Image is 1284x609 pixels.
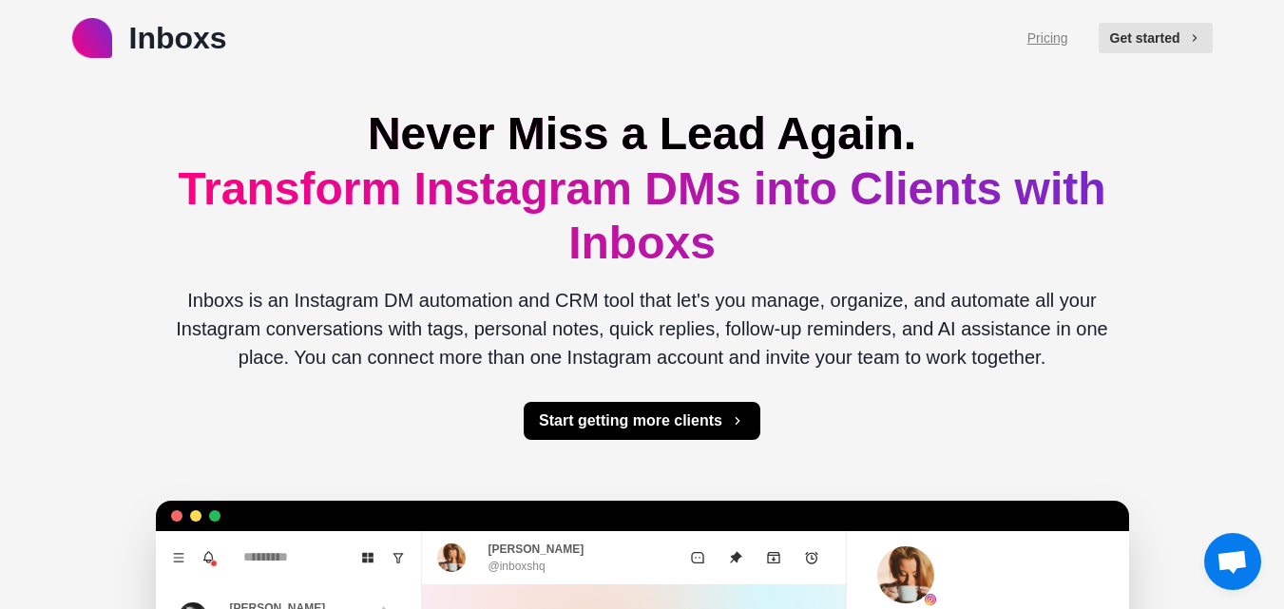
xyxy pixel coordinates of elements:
p: [PERSON_NAME] [489,541,585,558]
button: Archive [755,539,793,577]
img: logo [72,18,112,58]
span: Never Miss a Lead Again. [368,108,916,159]
button: Get started [1099,23,1213,53]
button: Start getting more clients [524,402,760,440]
img: picture [437,543,466,572]
button: Mark as unread [679,539,717,577]
img: picture [925,594,936,605]
button: Board View [353,542,383,573]
img: picture [877,546,934,603]
button: Show unread conversations [383,542,413,573]
button: Menu [163,542,194,573]
a: logoInboxs [72,15,227,61]
h1: Transform Instagram DMs into Clients with Inboxs [171,106,1114,271]
button: Add reminder [793,539,831,577]
p: Inboxs [129,15,227,61]
div: Chat abierto [1204,533,1261,590]
p: Inboxs is an Instagram DM automation and CRM tool that let's you manage, organize, and automate a... [171,286,1114,371]
p: @inboxshq [489,558,546,575]
a: Pricing [1027,29,1068,48]
button: Notifications [194,542,224,573]
button: Unpin [717,539,755,577]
